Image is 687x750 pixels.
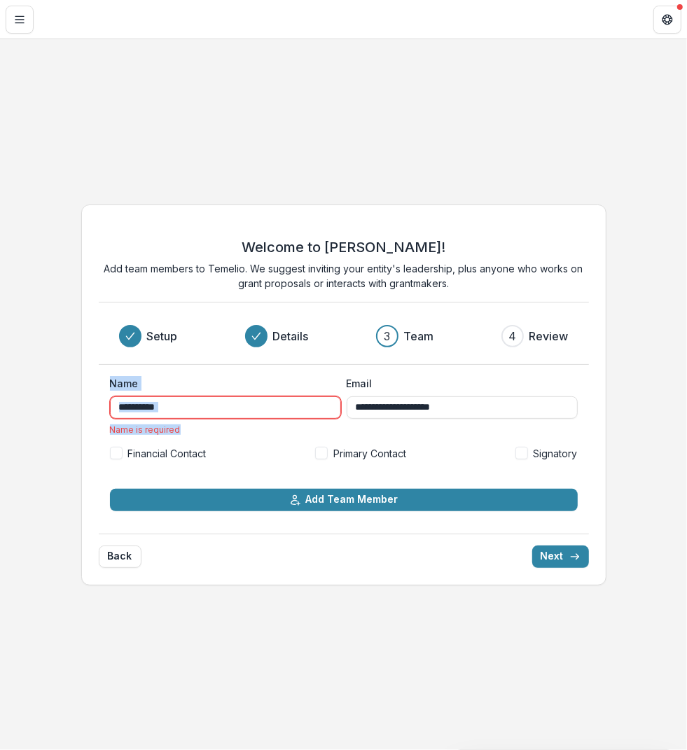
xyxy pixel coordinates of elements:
[653,6,681,34] button: Get Help
[99,546,141,568] button: Back
[242,239,445,256] h2: Welcome to [PERSON_NAME]!
[6,6,34,34] button: Toggle Menu
[404,328,434,345] h3: Team
[333,446,406,461] span: Primary Contact
[384,328,390,345] div: 3
[99,261,589,291] p: Add team members to Temelio. We suggest inviting your entity's leadership, plus anyone who works ...
[508,328,516,345] div: 4
[347,376,569,391] label: Email
[534,446,578,461] span: Signatory
[529,328,569,345] h3: Review
[147,328,178,345] h3: Setup
[110,489,578,511] button: Add Team Member
[128,446,207,461] span: Financial Contact
[110,424,341,435] div: Name is required
[532,546,589,568] button: Next
[119,325,569,347] div: Progress
[273,328,309,345] h3: Details
[110,376,333,391] label: Name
